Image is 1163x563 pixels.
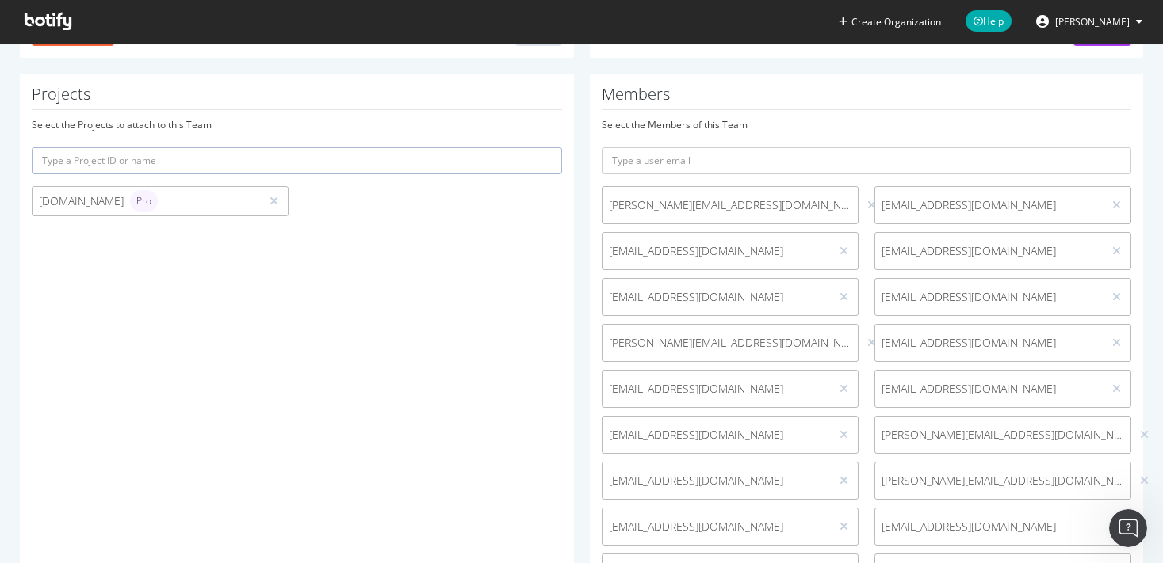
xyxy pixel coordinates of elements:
[1023,9,1155,34] button: [PERSON_NAME]
[882,427,1124,443] span: [PERSON_NAME][EMAIL_ADDRESS][DOMAIN_NAME]
[1109,509,1147,547] iframe: Intercom live chat
[136,196,151,206] span: Pro
[39,190,254,212] div: [DOMAIN_NAME]
[609,243,824,259] span: [EMAIL_ADDRESS][DOMAIN_NAME]
[609,335,851,351] span: [PERSON_NAME][EMAIL_ADDRESS][DOMAIN_NAME]
[838,14,942,29] button: Create Organization
[602,147,1132,174] input: Type a user email
[882,335,1096,351] span: [EMAIL_ADDRESS][DOMAIN_NAME]
[32,147,562,174] input: Type a Project ID or name
[130,190,158,212] div: brand label
[609,381,824,397] span: [EMAIL_ADDRESS][DOMAIN_NAME]
[32,118,562,131] div: Select the Projects to attach to this Team
[602,86,1132,110] h1: Members
[32,86,562,110] h1: Projects
[882,289,1096,305] span: [EMAIL_ADDRESS][DOMAIN_NAME]
[882,197,1096,213] span: [EMAIL_ADDRESS][DOMAIN_NAME]
[1055,15,1130,29] span: Todd Guzman
[609,289,824,305] span: [EMAIL_ADDRESS][DOMAIN_NAME]
[609,519,824,534] span: [EMAIL_ADDRESS][DOMAIN_NAME]
[882,473,1124,489] span: [PERSON_NAME][EMAIL_ADDRESS][DOMAIN_NAME]
[882,519,1096,534] span: [EMAIL_ADDRESS][DOMAIN_NAME]
[882,243,1096,259] span: [EMAIL_ADDRESS][DOMAIN_NAME]
[882,381,1096,397] span: [EMAIL_ADDRESS][DOMAIN_NAME]
[602,118,1132,131] div: Select the Members of this Team
[966,10,1012,32] span: Help
[609,197,851,213] span: [PERSON_NAME][EMAIL_ADDRESS][DOMAIN_NAME]
[609,427,824,443] span: [EMAIL_ADDRESS][DOMAIN_NAME]
[609,473,824,489] span: [EMAIL_ADDRESS][DOMAIN_NAME]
